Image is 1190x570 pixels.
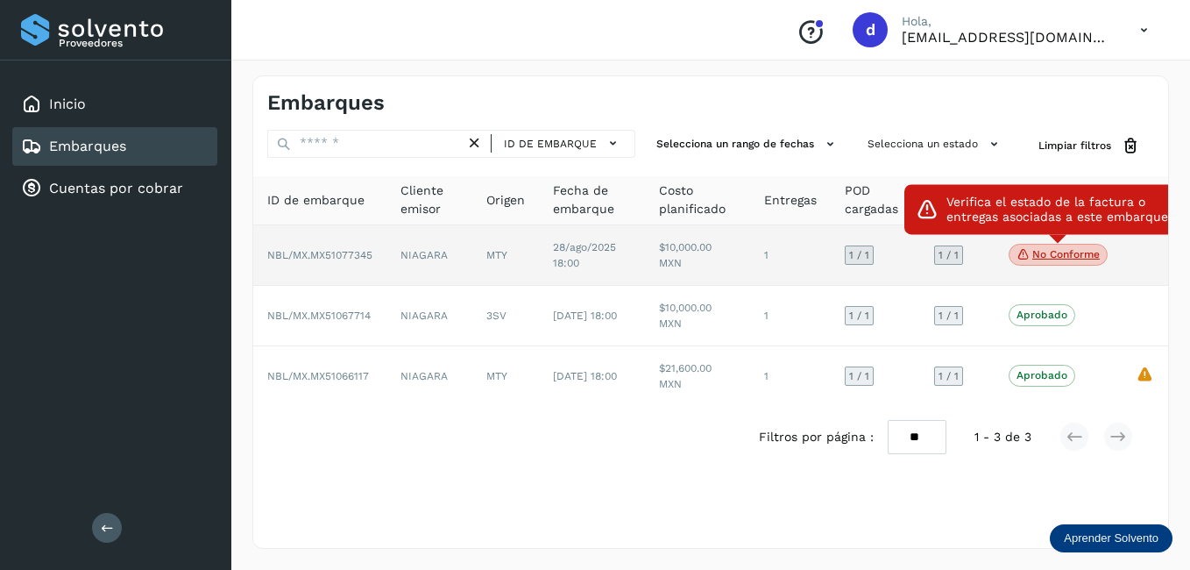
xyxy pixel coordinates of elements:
[386,346,472,406] td: NIAGARA
[849,310,869,321] span: 1 / 1
[939,250,959,260] span: 1 / 1
[1016,369,1067,381] p: Aprobado
[267,249,372,261] span: NBL/MX.MX51077345
[59,37,210,49] p: Proveedores
[49,96,86,112] a: Inicio
[267,310,371,322] span: NBL/MX.MX51067714
[645,286,750,346] td: $10,000.00 MXN
[1050,524,1172,552] div: Aprender Solvento
[939,310,959,321] span: 1 / 1
[750,346,831,406] td: 1
[1024,130,1154,162] button: Limpiar filtros
[49,138,126,154] a: Embarques
[553,310,617,322] span: [DATE] 18:00
[974,428,1031,446] span: 1 - 3 de 3
[659,182,736,218] span: Costo planificado
[645,225,750,286] td: $10,000.00 MXN
[386,286,472,346] td: NIAGARA
[486,191,525,210] span: Origen
[849,371,869,381] span: 1 / 1
[472,286,539,346] td: 3SV
[759,428,874,446] span: Filtros por página :
[267,370,369,382] span: NBL/MX.MX51066117
[553,241,616,269] span: 28/ago/2025 18:00
[1032,248,1100,260] p: No conforme
[1064,531,1158,545] p: Aprender Solvento
[553,370,617,382] span: [DATE] 18:00
[400,182,458,218] span: Cliente emisor
[12,127,217,166] div: Embarques
[750,225,831,286] td: 1
[499,131,627,156] button: ID de embarque
[845,182,906,218] span: POD cargadas
[902,14,1112,29] p: Hola,
[49,180,183,196] a: Cuentas por cobrar
[1016,309,1067,321] p: Aprobado
[267,191,365,210] span: ID de embarque
[267,90,385,116] h4: Embarques
[750,286,831,346] td: 1
[764,191,817,210] span: Entregas
[1038,138,1111,153] span: Limpiar filtros
[504,136,597,152] span: ID de embarque
[649,130,846,159] button: Selecciona un rango de fechas
[472,225,539,286] td: MTY
[12,85,217,124] div: Inicio
[849,250,869,260] span: 1 / 1
[902,29,1112,46] p: dcordero@grupoterramex.com
[645,346,750,406] td: $21,600.00 MXN
[386,225,472,286] td: NIAGARA
[12,169,217,208] div: Cuentas por cobrar
[939,371,959,381] span: 1 / 1
[472,346,539,406] td: MTY
[861,130,1010,159] button: Selecciona un estado
[553,182,631,218] span: Fecha de embarque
